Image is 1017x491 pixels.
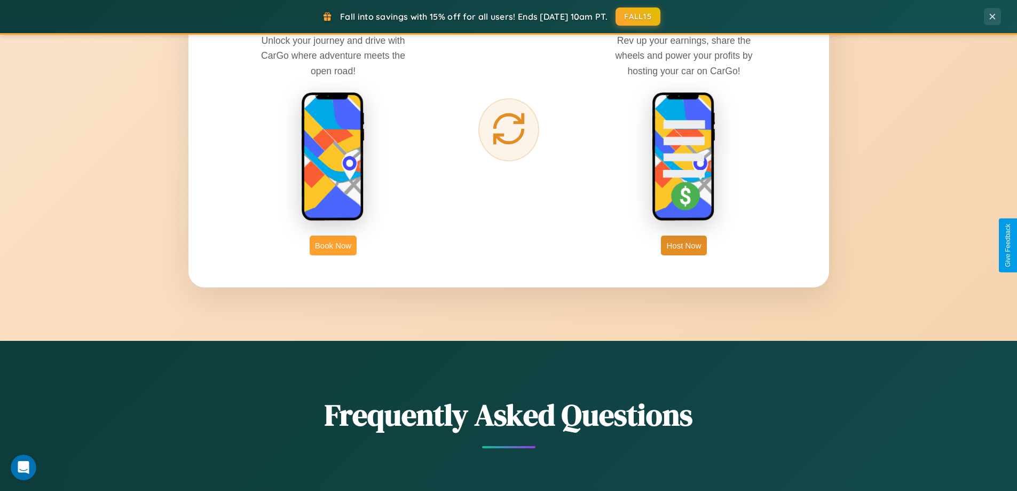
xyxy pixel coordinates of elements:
div: Give Feedback [1004,224,1012,267]
button: Host Now [661,236,706,255]
p: Unlock your journey and drive with CarGo where adventure meets the open road! [253,33,413,78]
img: host phone [652,92,716,222]
button: Book Now [310,236,357,255]
h2: Frequently Asked Questions [188,394,829,435]
button: FALL15 [616,7,660,26]
p: Rev up your earnings, share the wheels and power your profits by hosting your car on CarGo! [604,33,764,78]
img: rent phone [301,92,365,222]
span: Fall into savings with 15% off for all users! Ends [DATE] 10am PT. [340,11,608,22]
iframe: Intercom live chat [11,455,36,480]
